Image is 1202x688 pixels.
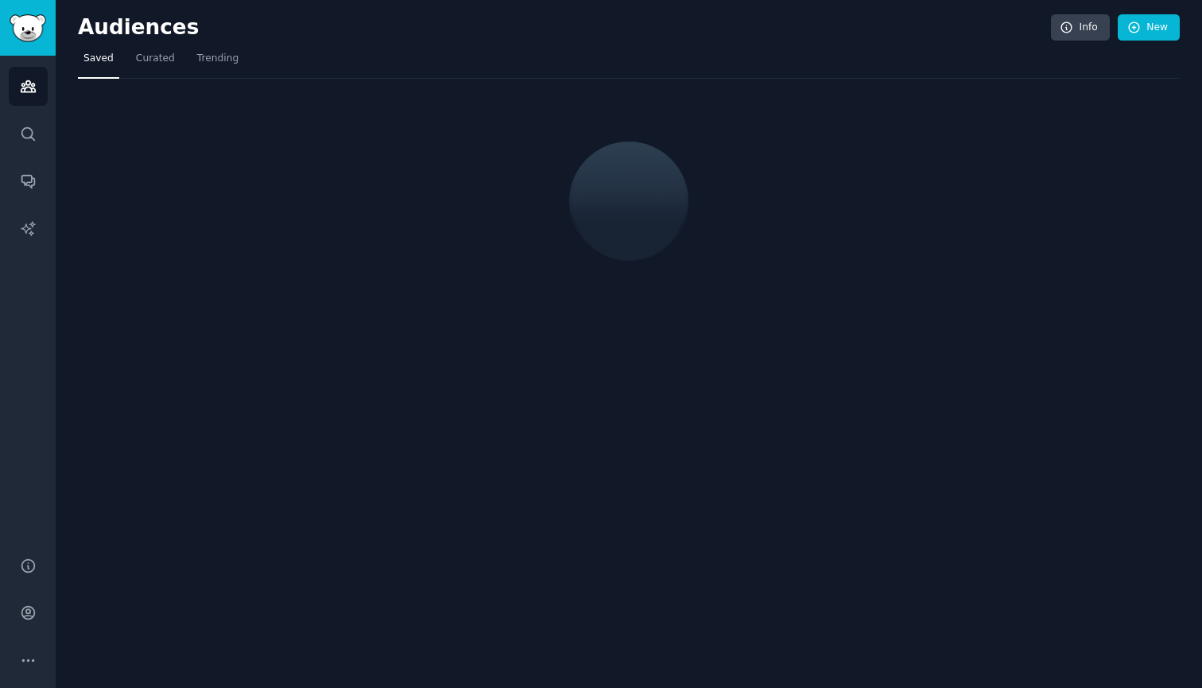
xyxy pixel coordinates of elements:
[1051,14,1110,41] a: Info
[1118,14,1180,41] a: New
[197,52,238,66] span: Trending
[136,52,175,66] span: Curated
[78,15,1051,41] h2: Audiences
[78,46,119,79] a: Saved
[83,52,114,66] span: Saved
[10,14,46,42] img: GummySearch logo
[192,46,244,79] a: Trending
[130,46,180,79] a: Curated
